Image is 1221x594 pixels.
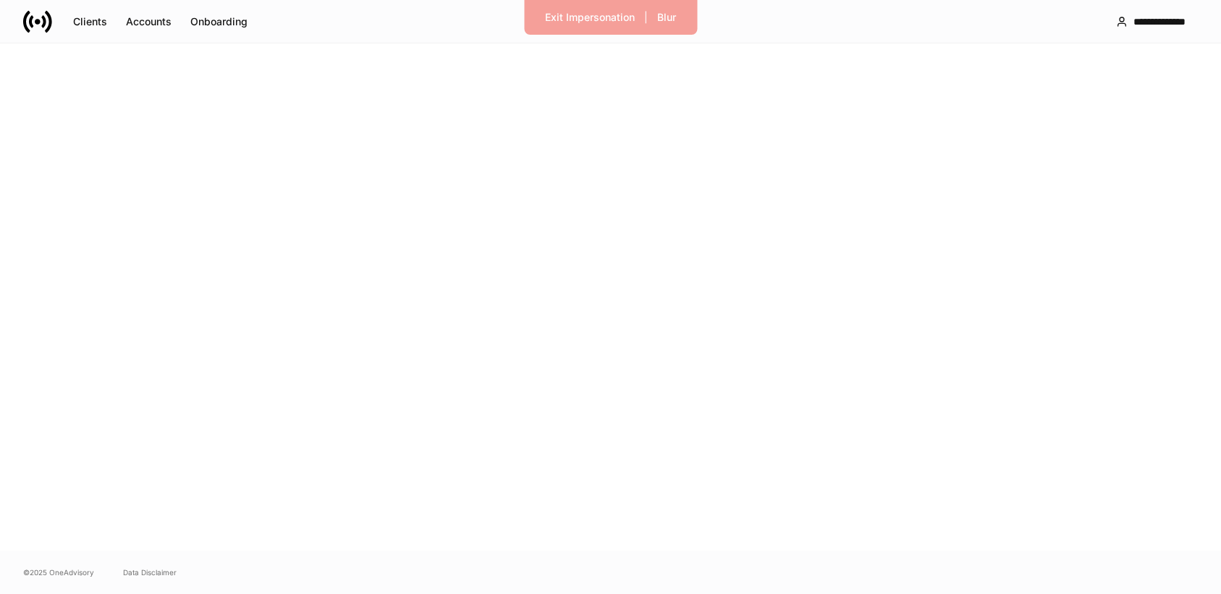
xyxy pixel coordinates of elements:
div: Blur [657,12,676,22]
a: Data Disclaimer [123,567,177,578]
button: Exit Impersonation [536,6,644,29]
button: Clients [64,10,117,33]
div: Clients [73,17,107,27]
div: Accounts [126,17,172,27]
button: Onboarding [181,10,257,33]
button: Accounts [117,10,181,33]
div: Exit Impersonation [545,12,635,22]
span: © 2025 OneAdvisory [23,567,94,578]
div: Onboarding [190,17,248,27]
button: Blur [648,6,685,29]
